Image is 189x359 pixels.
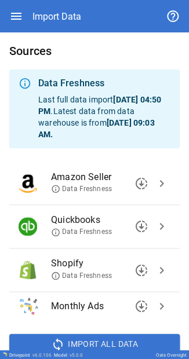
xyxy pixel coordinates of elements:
button: Import All Data [9,334,180,354]
span: downloading [135,219,148,233]
span: chevron_right [155,263,169,277]
span: v 5.0.0 [70,352,83,357]
img: Quickbooks [19,217,37,236]
div: Drivepoint [9,352,52,357]
span: Quickbooks [51,213,152,227]
span: v 6.0.106 [32,352,52,357]
div: Model [54,352,83,357]
img: Amazon Seller [19,174,37,193]
span: Data Freshness [51,270,112,280]
img: Monthly Ads [19,296,39,315]
span: Import All Data [68,336,138,351]
span: downloading [135,263,148,277]
b: [DATE] 04:50 PM [38,95,161,116]
span: Amazon Seller [51,170,152,184]
img: Drivepoint [2,351,7,356]
span: downloading [135,177,148,191]
h6: Sources [9,42,180,60]
p: Last full data import . Latest data from data warehouse is from [38,94,170,140]
span: Data Freshness [51,184,112,194]
img: Shopify [19,261,37,279]
span: Shopify [51,257,152,270]
span: Monthly Ads [51,299,152,313]
span: chevron_right [155,299,169,313]
span: sync [51,337,65,351]
b: [DATE] 09:03 AM . [38,118,154,139]
div: Import Data [32,11,81,22]
span: chevron_right [155,177,169,191]
span: chevron_right [155,219,169,233]
span: downloading [135,299,148,313]
span: Data Freshness [51,227,112,237]
div: Oats Overnight [156,352,187,357]
div: Data Freshness [38,76,170,90]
